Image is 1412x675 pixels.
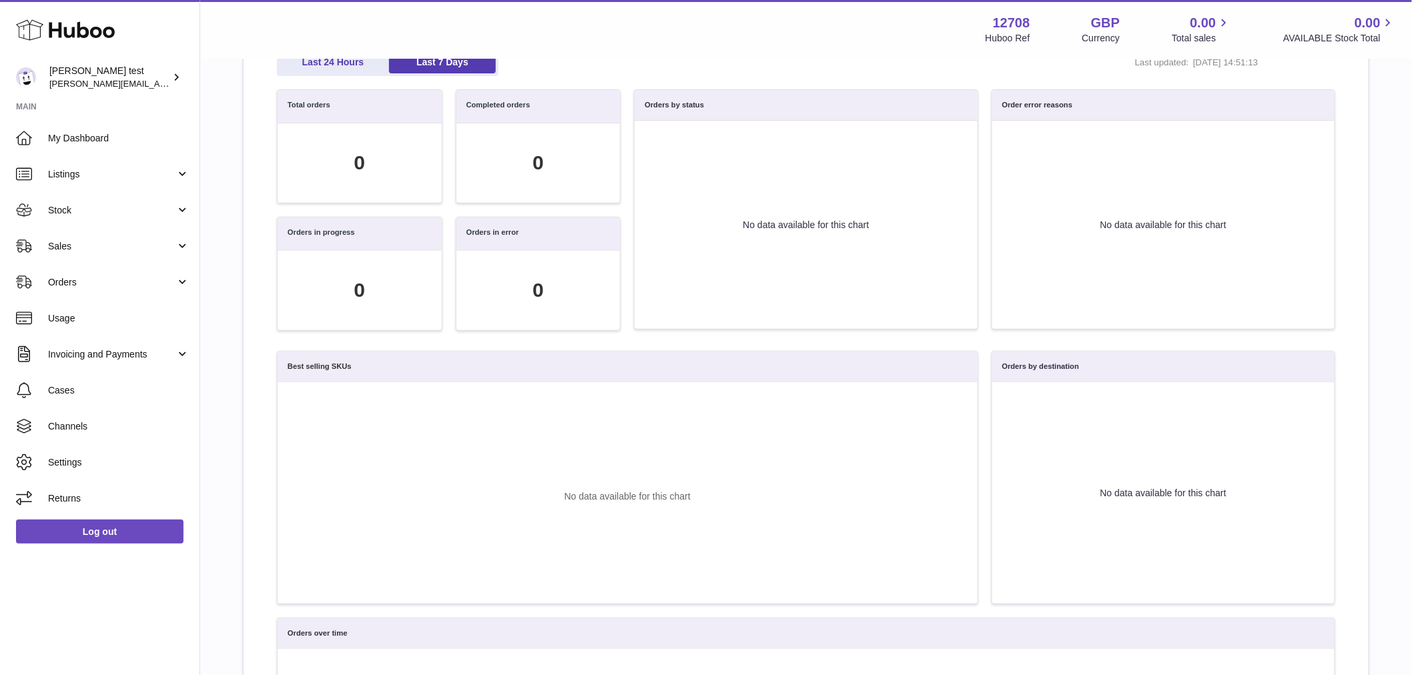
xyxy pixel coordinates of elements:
[48,384,190,397] span: Cases
[354,149,365,177] div: 0
[48,420,190,433] span: Channels
[1172,14,1231,45] a: 0.00 Total sales
[1355,14,1381,32] span: 0.00
[48,312,190,325] span: Usage
[635,121,977,329] div: No data available for this chart
[288,392,968,600] div: No data available for this chart
[533,149,544,177] div: 0
[1091,14,1120,32] strong: GBP
[466,227,519,240] h3: Orders in error
[49,65,169,90] div: [PERSON_NAME] test
[48,240,175,253] span: Sales
[48,132,190,145] span: My Dashboard
[48,276,175,289] span: Orders
[1082,32,1120,45] div: Currency
[288,362,352,372] h3: Best selling SKUs
[16,67,36,87] img: terence.conquest@huboo.com
[1002,100,1073,110] h3: Order error reasons
[1283,32,1396,45] span: AVAILABLE Stock Total
[16,520,184,544] a: Log out
[466,100,531,113] h3: Completed orders
[48,168,175,181] span: Listings
[1002,362,1080,372] h3: Orders by destination
[986,32,1030,45] div: Huboo Ref
[389,51,496,73] a: Last 7 Days
[48,492,190,505] span: Returns
[1135,57,1189,69] span: Last updated:
[1193,57,1300,69] span: [DATE] 14:51:13
[992,121,1335,329] div: No data available for this chart
[48,348,175,361] span: Invoicing and Payments
[993,14,1030,32] strong: 12708
[645,100,704,110] h3: Orders by status
[992,382,1335,604] div: No data available for this chart
[48,204,175,217] span: Stock
[533,277,544,304] div: 0
[280,51,386,73] a: Last 24 Hours
[48,456,190,469] span: Settings
[1172,32,1231,45] span: Total sales
[288,628,348,638] h3: Orders over time
[288,100,330,113] h3: Total orders
[1283,14,1396,45] a: 0.00 AVAILABLE Stock Total
[354,277,365,304] div: 0
[1190,14,1216,32] span: 0.00
[49,78,268,89] span: [PERSON_NAME][EMAIL_ADDRESS][DOMAIN_NAME]
[288,227,355,240] h3: Orders in progress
